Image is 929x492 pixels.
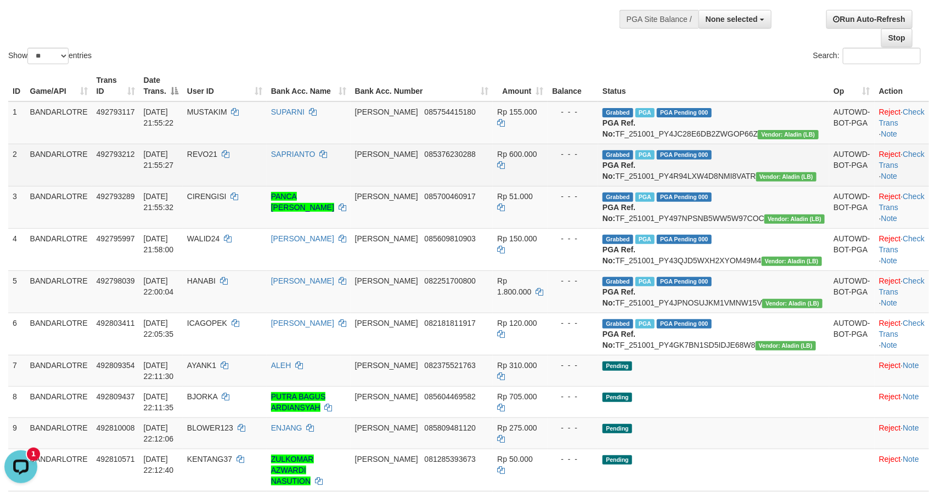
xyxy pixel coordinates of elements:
[271,234,334,243] a: [PERSON_NAME]
[26,70,92,101] th: Game/API: activate to sort column ascending
[26,270,92,313] td: BANDARLOTRE
[497,192,533,201] span: Rp 51.000
[425,276,476,285] span: Copy 082251700800 to clipboard
[144,234,174,254] span: [DATE] 21:58:00
[26,449,92,491] td: BANDARLOTRE
[497,423,537,432] span: Rp 275.000
[603,287,635,307] b: PGA Ref. No:
[881,298,898,307] a: Note
[26,386,92,417] td: BANDARLOTRE
[829,228,875,270] td: AUTOWD-BOT-PGA
[8,417,26,449] td: 9
[187,392,217,401] span: BJORKA
[552,318,594,329] div: - - -
[425,108,476,116] span: Copy 085754415180 to clipboard
[843,48,921,64] input: Search:
[8,144,26,186] td: 2
[144,423,174,443] span: [DATE] 22:12:06
[875,101,929,144] td: · ·
[879,319,901,327] a: Reject
[756,172,817,182] span: Vendor URL: https://dashboard.q2checkout.com/secure
[271,361,291,370] a: ALEH
[657,235,712,244] span: PGA Pending
[603,330,635,349] b: PGA Ref. No:
[603,150,633,160] span: Grabbed
[187,108,227,116] span: MUSTAKIM
[879,392,901,401] a: Reject
[144,455,174,474] span: [DATE] 22:12:40
[552,149,594,160] div: - - -
[425,392,476,401] span: Copy 085604469582 to clipboard
[26,313,92,355] td: BANDARLOTRE
[829,313,875,355] td: AUTOWD-BOT-PGA
[764,214,825,224] span: Vendor URL: https://dashboard.q2checkout.com/secure
[27,48,69,64] select: Showentries
[187,319,227,327] span: ICAGOPEK
[635,319,655,329] span: Marked by btaveoaa1
[355,276,418,285] span: [PERSON_NAME]
[603,393,632,402] span: Pending
[97,108,135,116] span: 492793117
[829,270,875,313] td: AUTOWD-BOT-PGA
[97,319,135,327] span: 492803411
[879,234,925,254] a: Check Trans
[144,192,174,212] span: [DATE] 21:55:32
[552,422,594,433] div: - - -
[881,172,898,180] a: Note
[829,70,875,101] th: Op: activate to sort column ascending
[881,214,898,223] a: Note
[875,144,929,186] td: · ·
[271,319,334,327] a: [PERSON_NAME]
[603,118,635,138] b: PGA Ref. No:
[8,101,26,144] td: 1
[355,108,418,116] span: [PERSON_NAME]
[497,108,537,116] span: Rp 155.000
[762,257,822,266] span: Vendor URL: https://dashboard.q2checkout.com/secure
[875,228,929,270] td: · ·
[8,48,92,64] label: Show entries
[187,423,233,432] span: BLOWER123
[187,361,216,370] span: AYANK1
[598,270,829,313] td: TF_251001_PY4JPNOSUJKM1VMNW15V
[552,391,594,402] div: - - -
[8,70,26,101] th: ID
[425,455,476,463] span: Copy 081285393673 to clipboard
[271,108,305,116] a: SUPARNI
[497,392,537,401] span: Rp 705.000
[26,228,92,270] td: BANDARLOTRE
[27,2,40,15] div: New messages notification
[756,341,816,350] span: Vendor URL: https://dashboard.q2checkout.com/secure
[635,277,655,286] span: Marked by btaveoaa1
[881,341,898,349] a: Note
[497,234,537,243] span: Rp 150.000
[351,70,493,101] th: Bank Acc. Number: activate to sort column ascending
[552,454,594,465] div: - - -
[879,276,925,296] a: Check Trans
[758,130,818,139] span: Vendor URL: https://dashboard.q2checkout.com/secure
[657,277,712,286] span: PGA Pending
[903,361,919,370] a: Note
[425,192,476,201] span: Copy 085700460917 to clipboard
[97,361,135,370] span: 492809354
[875,449,929,491] td: ·
[875,186,929,228] td: · ·
[603,193,633,202] span: Grabbed
[355,192,418,201] span: [PERSON_NAME]
[875,270,929,313] td: · ·
[603,424,632,433] span: Pending
[879,150,901,159] a: Reject
[699,10,772,29] button: None selected
[355,319,418,327] span: [PERSON_NAME]
[829,186,875,228] td: AUTOWD-BOT-PGA
[603,203,635,223] b: PGA Ref. No:
[552,360,594,371] div: - - -
[657,319,712,329] span: PGA Pending
[635,150,655,160] span: Marked by btaveoaa1
[879,319,925,338] a: Check Trans
[603,455,632,465] span: Pending
[598,144,829,186] td: TF_251001_PY4R94LXW4D8NMI8VATR
[879,423,901,432] a: Reject
[603,161,635,180] b: PGA Ref. No:
[657,150,712,160] span: PGA Pending
[144,361,174,381] span: [DATE] 22:11:30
